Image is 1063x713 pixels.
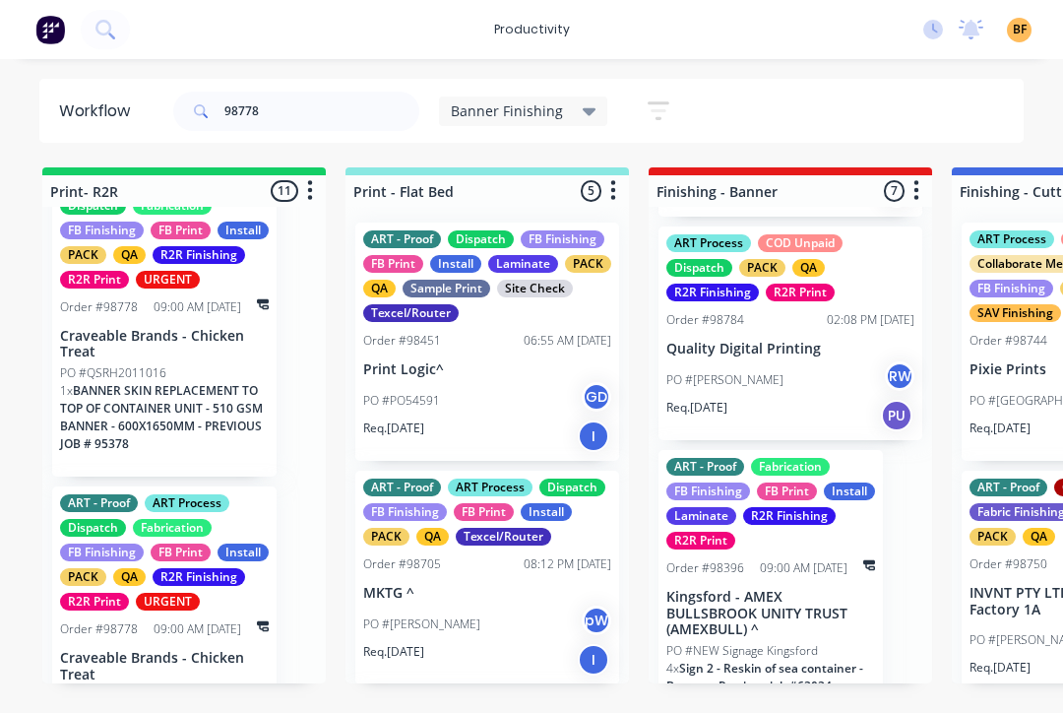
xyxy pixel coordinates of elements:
div: URGENT [136,271,200,289]
div: R2R Print [666,532,735,550]
p: Req. [DATE] [666,399,727,417]
div: Dispatch [539,479,605,496]
div: Laminate [488,255,558,273]
p: PO #QSRH2011016 [60,364,166,382]
span: 1 x [60,382,73,399]
div: Dispatch [60,519,126,537]
span: 4 x [666,660,679,677]
div: ART - Proof [969,479,1047,496]
div: PACK [363,528,409,546]
div: pW [582,606,611,635]
div: R2R Finishing [153,246,245,264]
div: GD [582,382,611,412]
div: PACK [739,259,785,277]
div: Install [218,222,269,239]
div: ART Process [448,479,532,496]
div: QA [113,568,146,586]
div: R2R Print [60,271,129,289]
div: SAV Finishing [969,304,1061,322]
input: Search for orders... [224,92,419,131]
div: ART Process [666,234,751,252]
div: R2R Print [60,593,129,611]
div: FB Print [363,255,423,273]
div: I [578,421,609,452]
div: PACK [565,255,611,273]
p: Craveable Brands - Chicken Treat [60,650,269,683]
div: PU [881,400,912,431]
div: Fabrication [751,458,830,476]
span: Sign 2 - Reskin of sea container - Banner - Previous job #63034 [666,660,863,694]
div: ART - Proof [60,494,138,512]
p: Req. [DATE] [363,643,424,661]
div: 06:55 AM [DATE] [524,332,611,350]
div: FB Print [757,483,817,500]
div: Texcel/Router [456,528,551,546]
div: Order #98744 [969,332,1047,350]
div: Dispatch [666,259,732,277]
div: PACK [969,528,1016,546]
div: R2R Print [766,284,835,301]
span: Banner Finishing [451,100,563,121]
div: 09:00 AM [DATE] [760,559,847,577]
div: Order #98705 [363,555,441,573]
div: Sample Print [403,280,490,297]
div: PACK [60,246,106,264]
img: Factory [35,15,65,44]
div: FB Finishing [969,280,1053,297]
div: I [578,644,609,676]
div: Install [824,483,875,500]
div: QA [792,259,825,277]
p: Kingsford - AMEX BULLSBROOK UNITY TRUST (AMEXBULL) ^ [666,589,875,638]
div: Order #98451 [363,332,441,350]
div: Laminate [666,507,736,525]
p: Craveable Brands - Chicken Treat [60,328,269,361]
div: ART - ProofDispatchFB FinishingFB PrintInstallLaminatePACKQASample PrintSite CheckTexcel/RouterOr... [355,223,619,461]
p: Req. [DATE] [969,659,1031,677]
div: ART Process [145,494,229,512]
div: RW [885,361,914,391]
div: QA [416,528,449,546]
div: DispatchFabricationFB FinishingFB PrintInstallPACKQAR2R FinishingR2R PrintURGENTOrder #9877809:00... [52,164,277,478]
div: ART - Proof [363,230,441,248]
div: Order #98778 [60,620,138,638]
div: FB Print [151,544,211,561]
p: PO #[PERSON_NAME] [363,616,480,633]
div: ART - Proof [666,458,744,476]
div: FB Finishing [521,230,604,248]
div: R2R Finishing [153,568,245,586]
div: ART ProcessCOD UnpaidDispatchPACKQAR2R FinishingR2R PrintOrder #9878402:08 PM [DATE]Quality Digit... [658,227,922,440]
div: ART - ProofART ProcessDispatchFB FinishingFB PrintInstallPACKQATexcel/RouterOrder #9870508:12 PM ... [355,471,619,684]
p: Req. [DATE] [969,420,1031,437]
div: productivity [484,15,580,44]
p: MKTG ^ [363,585,611,602]
div: Texcel/Router [363,304,459,322]
div: Fabrication [133,519,212,537]
div: FB Finishing [60,222,144,239]
div: FB Print [151,222,211,239]
div: 08:12 PM [DATE] [524,555,611,573]
div: QA [113,246,146,264]
div: R2R Finishing [666,284,759,301]
div: 09:00 AM [DATE] [154,620,241,638]
div: URGENT [136,593,200,611]
div: PACK [60,568,106,586]
div: Site Check [497,280,573,297]
div: QA [363,280,396,297]
div: Order #98750 [969,555,1047,573]
p: PO #PO54591 [363,392,440,410]
p: Quality Digital Printing [666,341,914,357]
div: Install [521,503,572,521]
div: R2R Finishing [743,507,836,525]
div: ART - Proof [363,479,441,496]
div: FB Finishing [60,544,144,561]
div: Install [218,544,269,561]
div: Order #98784 [666,311,744,329]
div: Dispatch [448,230,514,248]
div: 09:00 AM [DATE] [154,298,241,316]
div: FB Finishing [666,483,750,500]
div: Order #98778 [60,298,138,316]
p: PO #[PERSON_NAME] [666,371,783,389]
p: Print Logic^ [363,361,611,378]
div: Install [430,255,481,273]
div: ART Process [969,230,1054,248]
